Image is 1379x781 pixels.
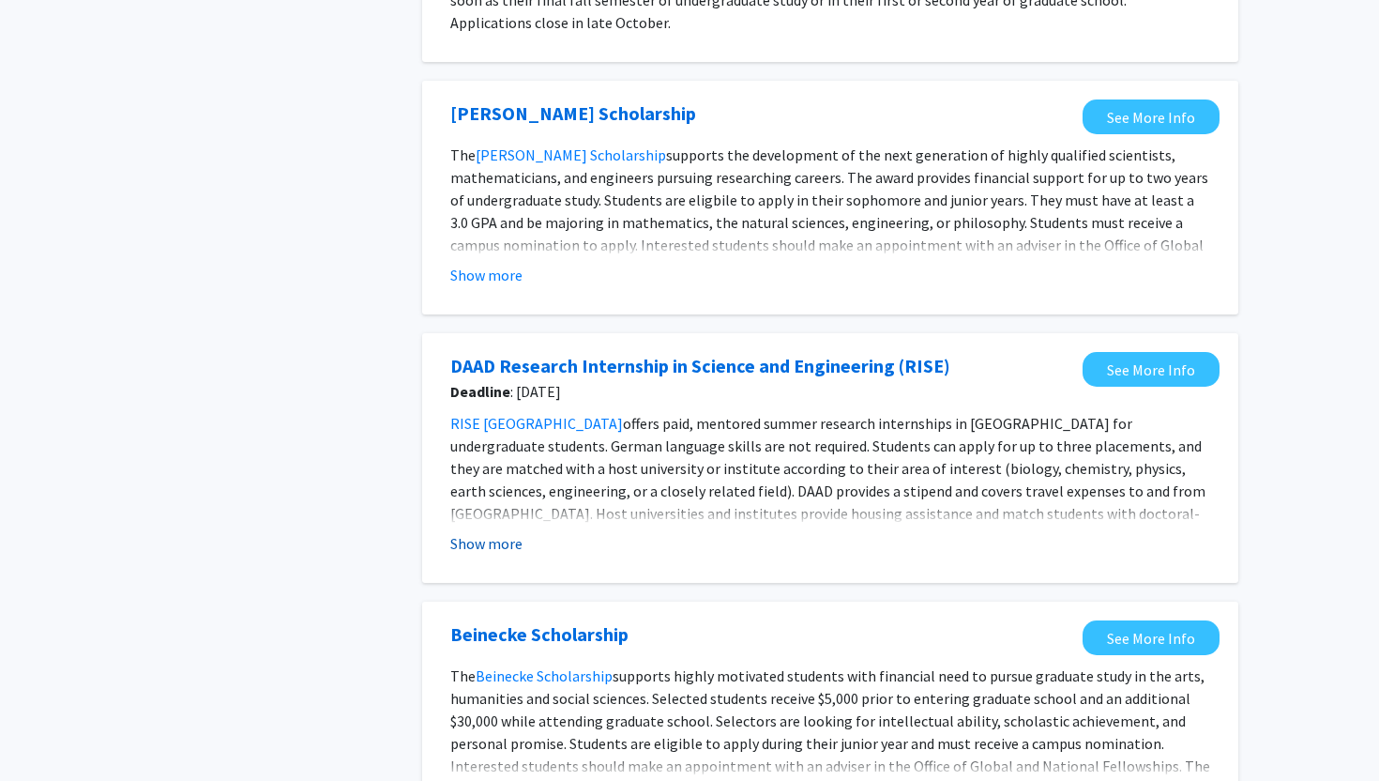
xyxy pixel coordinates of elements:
[450,532,523,555] button: Show more
[450,145,476,164] span: The
[450,666,476,685] span: The
[476,666,613,685] a: Beinecke Scholarship
[1083,620,1220,655] a: Opens in a new tab
[14,697,80,767] iframe: Chat
[476,145,666,164] a: [PERSON_NAME] Scholarship
[450,380,1073,403] span: : [DATE]
[450,382,510,401] b: Deadline
[450,620,629,649] a: Opens in a new tab
[1083,100,1220,134] a: Opens in a new tab
[450,145,1208,277] span: supports the development of the next generation of highly qualified scientists, mathematicians, a...
[450,414,623,433] a: RISE [GEOGRAPHIC_DATA]
[450,100,696,128] a: Opens in a new tab
[450,352,950,380] a: Opens in a new tab
[450,414,1205,568] span: offers paid, mentored summer research internships in [GEOGRAPHIC_DATA] for undergraduate students...
[450,264,523,286] button: Show more
[1083,352,1220,387] a: Opens in a new tab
